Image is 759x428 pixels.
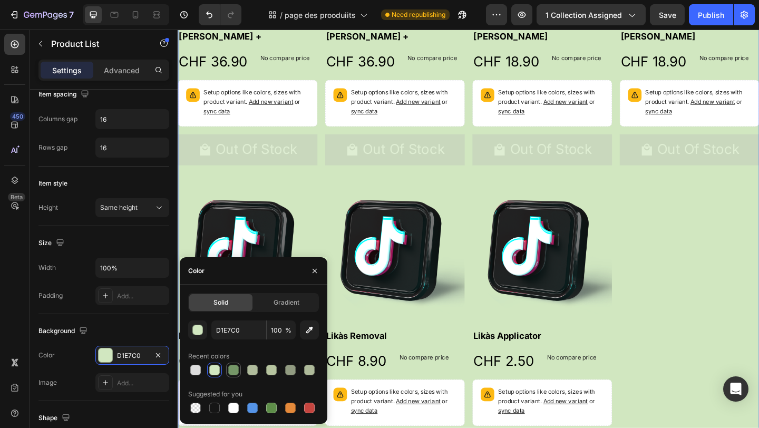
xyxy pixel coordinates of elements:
div: Add... [117,291,167,301]
p: No compare price [402,354,455,360]
span: Add new variant [397,400,446,408]
span: Gradient [274,298,299,307]
span: sync data [188,85,217,93]
p: 7 [69,8,74,21]
p: No compare price [567,28,621,34]
div: Out Of Stock [362,120,451,141]
span: Need republishing [392,10,445,20]
div: Background [38,324,90,338]
div: 450 [10,112,25,121]
div: Open Intercom Messenger [723,376,748,402]
p: Setup options like colors, sizes with product variant. [188,64,303,94]
input: Auto [96,258,169,277]
p: Settings [52,65,82,76]
p: Setup options like colors, sizes with product variant. [348,390,463,420]
div: Add... [117,378,167,388]
span: or [188,400,294,419]
span: 1 collection assigned [546,9,622,21]
div: CHF 8.90 [160,349,228,372]
a: Likàs Applicator [320,325,472,341]
button: Out Of Stock [320,114,472,147]
div: Shape [38,411,72,425]
span: Solid [213,298,228,307]
div: Size [38,236,66,250]
p: Setup options like colors, sizes with product variant. [28,390,143,420]
button: Out Of Stock [481,114,632,147]
p: Setup options like colors, sizes with product variant. [509,64,624,94]
div: Item style [38,179,67,188]
span: Add new variant [77,400,125,408]
button: Same height [95,198,169,217]
div: CHF 36.90 [160,24,237,46]
span: % [285,326,291,335]
a: Likàs Removal [160,325,312,341]
span: Same height [100,203,138,211]
div: Publish [698,9,724,21]
div: Undo/Redo [199,4,241,25]
div: Recent colors [188,352,229,361]
button: Publish [689,4,733,25]
p: Advanced [104,65,140,76]
span: sync data [28,411,57,419]
div: Out Of Stock [522,120,611,141]
p: Setup options like colors, sizes with product variant. [348,64,463,94]
span: Save [659,11,676,20]
span: sync data [348,411,377,419]
span: Add new variant [237,400,286,408]
span: Add new variant [558,74,606,82]
span: page des prooduiits [285,9,356,21]
span: sync data [348,85,377,93]
button: 1 collection assigned [537,4,646,25]
p: No compare price [241,354,295,360]
div: D1E7C0 [117,351,148,361]
iframe: Design area [178,30,759,428]
a: Likàs Applicator [320,164,472,316]
div: Color [188,266,205,276]
span: sync data [188,411,217,419]
div: Width [38,263,56,273]
a: Likàs Removal [160,164,312,316]
input: Eg: FFFFFF [211,320,266,339]
span: or [348,400,454,419]
p: Product List [51,37,141,50]
div: Height [38,203,58,212]
div: Columns gap [38,114,77,124]
input: Auto [96,138,169,157]
p: No compare price [87,354,141,360]
span: sync data [509,85,538,93]
p: No compare price [407,28,461,34]
button: Out Of Stock [160,114,312,147]
div: Color [38,351,55,360]
div: Suggested for you [188,390,242,399]
p: Setup options like colors, sizes with product variant. [188,390,303,420]
div: Padding [38,291,63,300]
div: Image [38,378,57,387]
div: CHF 18.90 [320,24,394,46]
span: Add new variant [237,74,286,82]
div: Out Of Stock [201,120,290,141]
button: Save [650,4,685,25]
button: 7 [4,4,79,25]
p: No compare price [250,28,304,34]
span: Add new variant [397,74,446,82]
span: or [28,400,133,419]
div: CHF 2.50 [320,349,389,372]
div: CHF 18.90 [481,24,554,46]
span: / [280,9,283,21]
div: Item spacing [38,87,91,102]
input: Auto [96,110,169,129]
div: Rows gap [38,143,67,152]
div: Beta [8,193,25,201]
